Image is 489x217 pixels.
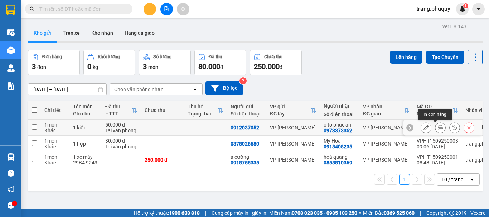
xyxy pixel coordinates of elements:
[266,101,320,120] th: Toggle SortBy
[231,160,259,166] div: 0918755335
[420,209,421,217] span: |
[188,104,218,109] div: Thu hộ
[188,111,218,117] div: Trạng thái
[441,176,464,183] div: 10 / trang
[7,64,15,72] img: warehouse-icon
[105,138,137,144] div: 30.000 đ
[147,6,152,11] span: plus
[359,212,361,214] span: ⚪️
[86,24,119,41] button: Kho nhận
[475,6,482,12] span: caret-down
[324,160,352,166] div: 0858810369
[194,50,246,75] button: Đã thu80.000đ
[180,6,185,11] span: aim
[209,54,222,59] div: Đã thu
[184,101,227,120] th: Toggle SortBy
[390,51,422,64] button: Lên hàng
[324,144,352,149] div: 0918408235
[363,157,410,163] div: VP [PERSON_NAME]
[324,122,356,128] div: ô tô phúc an
[292,210,357,216] strong: 0708 023 035 - 0935 103 250
[198,62,220,71] span: 80.000
[105,104,132,109] div: Đã thu
[73,111,98,117] div: Ghi chú
[231,104,263,109] div: Người gửi
[28,24,57,41] button: Kho gửi
[44,160,66,166] div: Khác
[212,209,267,217] span: Cung cấp máy in - giấy in:
[205,81,243,95] button: Bộ lọc
[417,111,452,117] div: Ngày ĐH
[280,64,282,70] span: đ
[102,101,141,120] th: Toggle SortBy
[363,104,404,109] div: VP nhận
[83,50,135,75] button: Khối lượng0kg
[399,174,410,185] button: 1
[469,177,475,182] svg: open
[417,104,452,109] div: Mã GD
[7,82,15,90] img: solution-icon
[153,54,171,59] div: Số lượng
[239,77,247,84] sup: 2
[417,154,458,160] div: VPHT1509250001
[143,62,147,71] span: 3
[459,6,466,12] img: icon-new-feature
[231,154,263,160] div: a cường
[363,125,410,130] div: VP [PERSON_NAME]
[7,46,15,54] img: warehouse-icon
[231,141,259,147] div: 0378026580
[30,6,35,11] span: search
[37,64,46,70] span: đơn
[87,62,91,71] span: 0
[359,101,413,120] th: Toggle SortBy
[418,109,452,120] div: In đơn hàng
[44,144,66,149] div: Khác
[463,3,468,8] sup: 1
[324,103,356,109] div: Người nhận
[44,107,66,113] div: Chi tiết
[160,3,173,15] button: file-add
[119,24,160,41] button: Hàng đã giao
[363,111,404,117] div: ĐC giao
[57,24,86,41] button: Trên xe
[324,128,352,133] div: 0973373362
[205,209,206,217] span: |
[139,50,191,75] button: Số lượng3món
[134,209,200,217] span: Hỗ trợ kỹ thuật:
[73,104,98,109] div: Tên món
[144,3,156,15] button: plus
[7,29,15,36] img: warehouse-icon
[145,107,180,113] div: Chưa thu
[411,4,456,13] span: trang.phuquy
[105,144,137,149] div: Tại văn phòng
[264,54,282,59] div: Chưa thu
[6,5,15,15] img: logo-vxr
[42,54,62,59] div: Đơn hàng
[270,125,316,130] div: VP [PERSON_NAME]
[417,144,458,149] div: 09:06 [DATE]
[324,138,356,144] div: Mỹ Hoa
[270,104,311,109] div: VP gửi
[28,84,106,95] input: Select a date range.
[270,111,311,117] div: ĐC lấy
[270,157,316,163] div: VP [PERSON_NAME]
[426,51,464,64] button: Tạo Chuyến
[148,64,158,70] span: món
[105,122,137,128] div: 50.000 đ
[250,50,302,75] button: Chưa thu250.000đ
[413,101,462,120] th: Toggle SortBy
[8,186,14,193] span: notification
[32,62,36,71] span: 3
[169,210,200,216] strong: 1900 633 818
[220,64,223,70] span: đ
[93,64,98,70] span: kg
[324,154,356,160] div: hoá quang
[105,128,137,133] div: Tại văn phòng
[177,3,189,15] button: aim
[164,6,169,11] span: file-add
[98,54,120,59] div: Khối lượng
[8,202,14,209] span: message
[363,209,415,217] span: Miền Bắc
[39,5,124,13] input: Tìm tên, số ĐT hoặc mã đơn
[114,86,164,93] div: Chọn văn phòng nhận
